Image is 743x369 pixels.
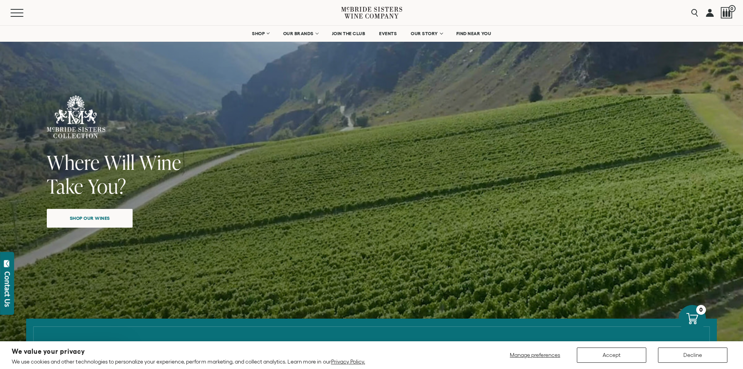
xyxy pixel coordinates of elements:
span: Manage preferences [510,352,560,358]
button: Mobile Menu Trigger [11,9,39,17]
button: Decline [658,348,727,363]
span: JOIN THE CLUB [332,31,365,36]
span: OUR STORY [411,31,438,36]
span: Take [47,173,83,200]
span: You? [88,173,126,200]
div: 0 [696,305,706,315]
span: Will [104,149,135,176]
a: OUR BRANDS [278,26,323,41]
button: Manage preferences [505,348,565,363]
span: Shop our wines [56,210,124,226]
a: EVENTS [374,26,402,41]
span: SHOP [252,31,265,36]
span: OUR BRANDS [283,31,314,36]
span: Where [47,149,100,176]
p: We use cookies and other technologies to personalize your experience, perform marketing, and coll... [12,358,365,365]
a: OUR STORY [406,26,447,41]
span: EVENTS [379,31,397,36]
a: SHOP [247,26,274,41]
span: Wine [139,149,181,176]
div: Contact Us [4,271,11,307]
a: JOIN THE CLUB [327,26,371,41]
a: Privacy Policy. [331,358,365,365]
span: 0 [729,5,736,12]
a: FIND NEAR YOU [451,26,497,41]
h2: We value your privacy [12,348,365,355]
span: FIND NEAR YOU [456,31,491,36]
a: Shop our wines [47,209,133,228]
button: Accept [577,348,646,363]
